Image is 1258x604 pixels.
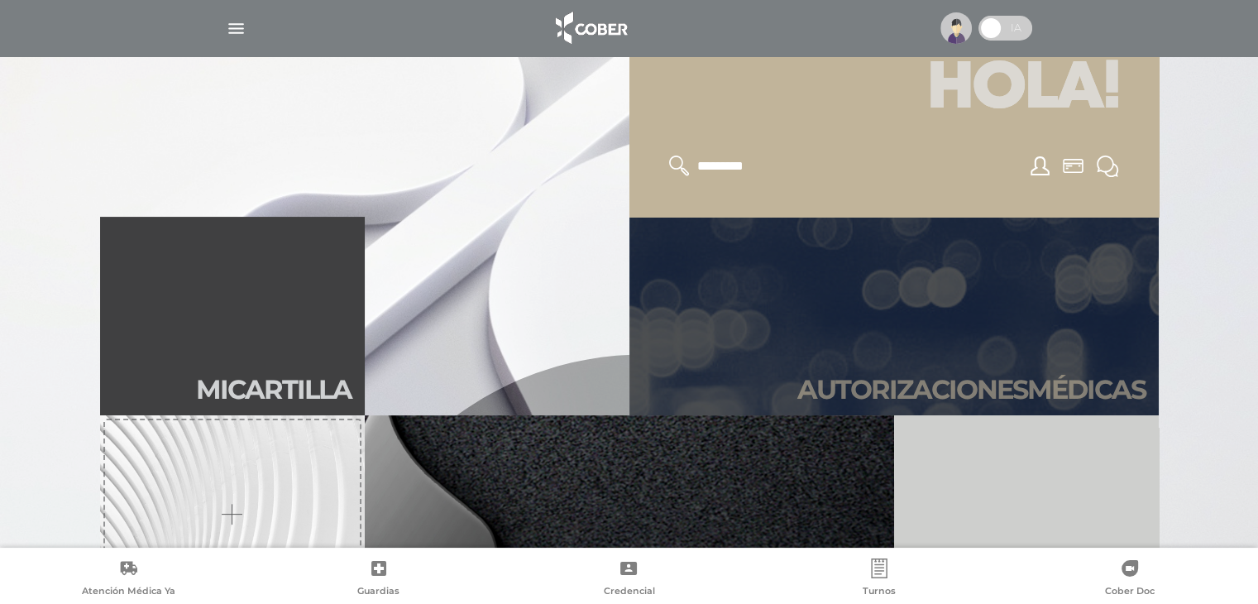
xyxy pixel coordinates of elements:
[357,585,399,600] span: Guardias
[603,585,654,600] span: Credencial
[629,217,1159,415] a: Autorizacionesmédicas
[226,18,246,39] img: Cober_menu-lines-white.svg
[754,558,1005,601] a: Turnos
[649,43,1139,136] h1: Hola!
[504,558,754,601] a: Credencial
[100,217,365,415] a: Micartilla
[82,585,175,600] span: Atención Médica Ya
[547,8,634,48] img: logo_cober_home-white.png
[863,585,896,600] span: Turnos
[3,558,254,601] a: Atención Médica Ya
[1105,585,1155,600] span: Cober Doc
[1004,558,1255,601] a: Cober Doc
[797,374,1146,405] h2: Autori zaciones médicas
[940,12,972,44] img: profile-placeholder.svg
[196,374,352,405] h2: Mi car tilla
[254,558,505,601] a: Guardias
